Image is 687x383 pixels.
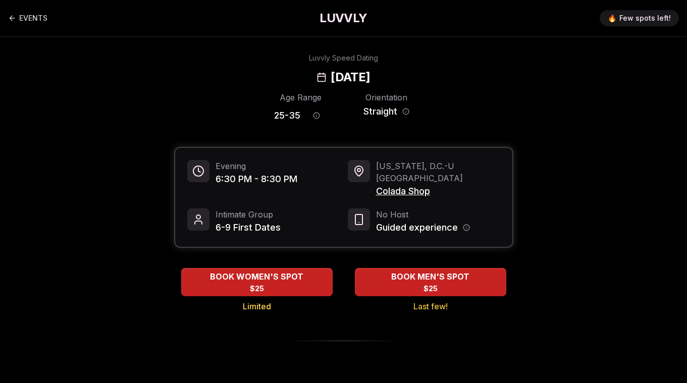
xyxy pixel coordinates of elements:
div: Age Range [274,91,328,103]
button: BOOK MEN'S SPOT - Last few! [355,268,506,296]
div: Luvvly Speed Dating [309,53,378,63]
span: $25 [250,284,264,294]
span: Guided experience [376,221,458,235]
span: 6-9 First Dates [216,221,281,235]
span: Colada Shop [376,184,500,198]
span: Few spots left! [619,13,671,23]
div: Orientation [360,91,413,103]
span: $25 [424,284,438,294]
a: Back to events [8,8,47,28]
span: 🔥 [608,13,616,23]
h2: [DATE] [331,69,370,85]
span: Last few! [413,300,448,312]
span: No Host [376,208,470,221]
button: Orientation information [402,108,409,115]
span: Evening [216,160,297,172]
span: Straight [363,104,397,119]
span: BOOK WOMEN'S SPOT [208,270,305,283]
button: BOOK WOMEN'S SPOT - Limited [181,268,333,296]
a: LUVVLY [320,10,367,26]
span: [US_STATE], D.C. - U [GEOGRAPHIC_DATA] [376,160,500,184]
span: 6:30 PM - 8:30 PM [216,172,297,186]
span: 25 - 35 [274,108,300,123]
button: Host information [463,224,470,231]
button: Age range information [305,104,328,127]
span: Limited [243,300,271,312]
span: Intimate Group [216,208,281,221]
span: BOOK MEN'S SPOT [389,270,471,283]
